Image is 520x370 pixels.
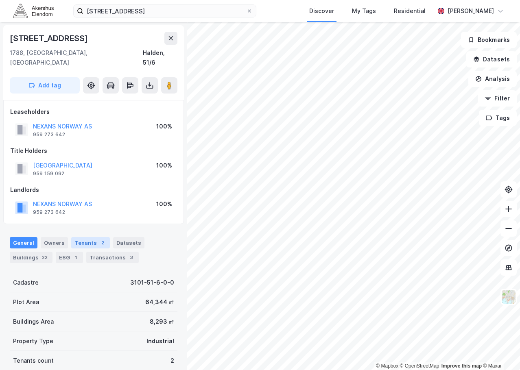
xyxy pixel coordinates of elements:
[150,317,174,326] div: 8,293 ㎡
[10,107,177,117] div: Leaseholders
[10,48,143,67] div: 1788, [GEOGRAPHIC_DATA], [GEOGRAPHIC_DATA]
[10,237,37,248] div: General
[13,317,54,326] div: Buildings Area
[10,185,177,195] div: Landlords
[86,252,139,263] div: Transactions
[156,161,172,170] div: 100%
[33,209,65,215] div: 959 273 642
[40,253,49,261] div: 22
[130,278,174,287] div: 3101-51-6-0-0
[145,297,174,307] div: 64,344 ㎡
[56,252,83,263] div: ESG
[13,297,39,307] div: Plot Area
[13,278,39,287] div: Cadastre
[156,199,172,209] div: 100%
[461,32,517,48] button: Bookmarks
[501,289,516,305] img: Z
[10,146,177,156] div: Title Holders
[448,6,494,16] div: [PERSON_NAME]
[33,131,65,138] div: 959 273 642
[170,356,174,366] div: 2
[143,48,177,67] div: Halden, 51/6
[13,356,54,366] div: Tenants count
[156,122,172,131] div: 100%
[479,331,520,370] iframe: Chat Widget
[41,237,68,248] div: Owners
[479,110,517,126] button: Tags
[10,32,90,45] div: [STREET_ADDRESS]
[72,253,80,261] div: 1
[468,71,517,87] button: Analysis
[113,237,144,248] div: Datasets
[309,6,334,16] div: Discover
[466,51,517,67] button: Datasets
[352,6,376,16] div: My Tags
[83,5,246,17] input: Search by address, cadastre, landlords, tenants or people
[146,336,174,346] div: Industrial
[98,239,107,247] div: 2
[441,363,482,369] a: Improve this map
[13,336,53,346] div: Property Type
[10,252,52,263] div: Buildings
[376,363,398,369] a: Mapbox
[10,77,80,94] button: Add tag
[33,170,64,177] div: 959 159 092
[400,363,439,369] a: OpenStreetMap
[394,6,426,16] div: Residential
[127,253,135,261] div: 3
[13,4,54,18] img: akershus-eiendom-logo.9091f326c980b4bce74ccdd9f866810c.svg
[478,90,517,107] button: Filter
[71,237,110,248] div: Tenants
